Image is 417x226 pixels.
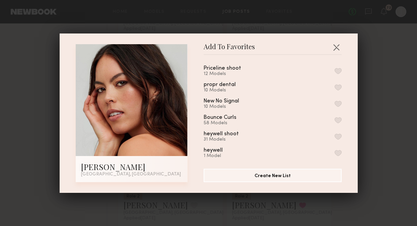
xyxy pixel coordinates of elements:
[81,172,182,177] div: [GEOGRAPHIC_DATA], [GEOGRAPHIC_DATA]
[204,104,255,109] div: 10 Models
[204,121,253,126] div: 58 Models
[204,131,239,137] div: heywell shoot
[204,115,236,121] div: Bounce Curls
[204,71,257,77] div: 12 Models
[81,161,182,172] div: [PERSON_NAME]
[204,98,239,104] div: New No Signal
[204,88,252,93] div: 10 Models
[331,42,342,53] button: Close
[204,44,255,54] span: Add To Favorites
[204,82,236,88] div: propr dental
[204,66,241,71] div: Priceline shoot
[204,137,255,142] div: 31 Models
[204,148,223,153] div: heywell
[204,153,239,159] div: 1 Model
[204,169,342,182] button: Create New List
